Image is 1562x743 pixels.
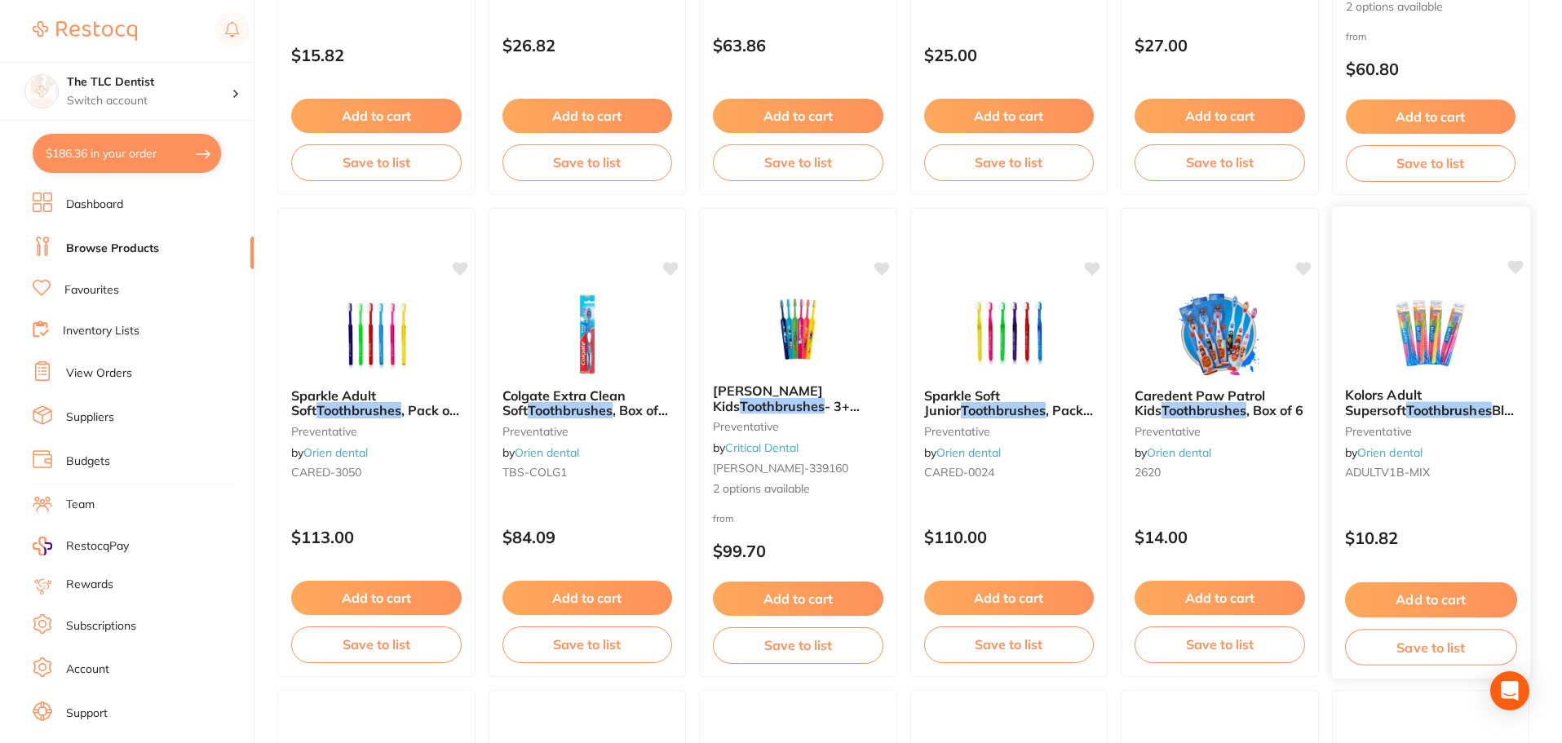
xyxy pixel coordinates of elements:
[33,134,221,173] button: $186.36 in your order
[502,144,673,180] button: Save to list
[1344,387,1421,418] span: Kolors Adult Supersoft
[63,323,139,339] a: Inventory Lists
[713,627,883,663] button: Save to list
[1135,465,1161,480] span: 2620
[1346,100,1516,134] button: Add to cart
[1344,387,1516,418] b: Kolors Adult Supersoft Toothbrushes Blister Packaging, Box of 12
[291,388,462,418] b: Sparkle Adult Soft Toothbrushes, Pack of 72
[961,402,1046,418] em: Toothbrushes
[1135,144,1305,180] button: Save to list
[66,197,123,213] a: Dashboard
[502,402,668,433] span: , Box of 72
[66,497,95,513] a: Team
[66,577,113,593] a: Rewards
[33,537,129,555] a: RestocqPay
[67,93,232,109] p: Switch account
[924,528,1095,546] p: $110.00
[66,538,129,555] span: RestocqPay
[713,542,883,560] p: $99.70
[924,581,1095,615] button: Add to cart
[291,99,462,133] button: Add to cart
[924,46,1095,64] p: $25.00
[713,461,848,475] span: [PERSON_NAME]-339160
[713,144,883,180] button: Save to list
[1344,445,1422,460] span: by
[713,420,883,433] small: preventative
[502,99,673,133] button: Add to cart
[528,402,613,418] em: Toothbrushes
[502,528,673,546] p: $84.09
[924,388,1095,418] b: Sparkle Soft Junior Toothbrushes, Pack of 72
[291,144,462,180] button: Save to list
[924,445,1001,460] span: by
[924,626,1095,662] button: Save to list
[713,36,883,55] p: $63.86
[713,383,823,414] span: [PERSON_NAME] Kids
[33,12,137,50] a: Restocq Logo
[502,465,567,480] span: TBS-COLG1
[1357,445,1423,460] a: Orien dental
[33,21,137,41] img: Restocq Logo
[66,453,110,470] a: Budgets
[67,74,232,91] h4: The TLC Dentist
[66,661,109,678] a: Account
[291,528,462,546] p: $113.00
[1344,424,1516,437] small: preventative
[745,289,851,370] img: TePe Kids Toothbrushes - 3+ years (25 per box)
[725,440,799,455] a: Critical Dental
[66,365,132,382] a: View Orders
[291,387,376,418] span: Sparkle Adult Soft
[1246,402,1303,418] span: , Box of 6
[740,398,825,414] em: Toothbrushes
[1344,582,1516,617] button: Add to cart
[1344,629,1516,666] button: Save to list
[1135,626,1305,662] button: Save to list
[1135,528,1305,546] p: $14.00
[924,465,994,480] span: CARED-0024
[924,387,1000,418] span: Sparkle Soft Junior
[502,387,626,418] span: Colgate Extra Clean Soft
[534,294,640,375] img: Colgate Extra Clean Soft Toothbrushes, Box of 72
[502,626,673,662] button: Save to list
[713,582,883,616] button: Add to cart
[1346,60,1516,78] p: $60.80
[1405,402,1491,418] em: Toothbrushes
[713,383,883,414] b: TePe Kids Toothbrushes - 3+ years (25 per box)
[502,388,673,418] b: Colgate Extra Clean Soft Toothbrushes, Box of 72
[502,36,673,55] p: $26.82
[1135,36,1305,55] p: $27.00
[936,445,1001,460] a: Orien dental
[1162,402,1246,418] em: Toothbrushes
[1346,145,1516,181] button: Save to list
[291,425,462,438] small: preventative
[924,402,1093,433] span: , Pack of 72
[1344,402,1530,434] span: Blister Packaging, Box of 12
[323,294,429,375] img: Sparkle Adult Soft Toothbrushes, Pack of 72
[713,481,883,498] span: 2 options available
[291,581,462,615] button: Add to cart
[502,425,673,438] small: preventative
[33,537,52,555] img: RestocqPay
[1346,30,1367,42] span: from
[515,445,579,460] a: Orien dental
[1135,388,1305,418] b: Caredent Paw Patrol Kids Toothbrushes, Box of 6
[924,144,1095,180] button: Save to list
[924,425,1095,438] small: preventative
[316,402,401,418] em: Toothbrushes
[66,241,159,257] a: Browse Products
[713,398,860,429] span: - 3+ years (25 per box)
[66,618,136,635] a: Subscriptions
[66,409,114,426] a: Suppliers
[25,75,58,108] img: The TLC Dentist
[64,282,119,299] a: Favourites
[291,402,459,433] span: , Pack of 72
[713,512,734,524] span: from
[303,445,368,460] a: Orien dental
[1147,445,1211,460] a: Orien dental
[291,46,462,64] p: $15.82
[1490,671,1529,710] div: Open Intercom Messenger
[291,626,462,662] button: Save to list
[924,99,1095,133] button: Add to cart
[713,440,799,455] span: by
[502,445,579,460] span: by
